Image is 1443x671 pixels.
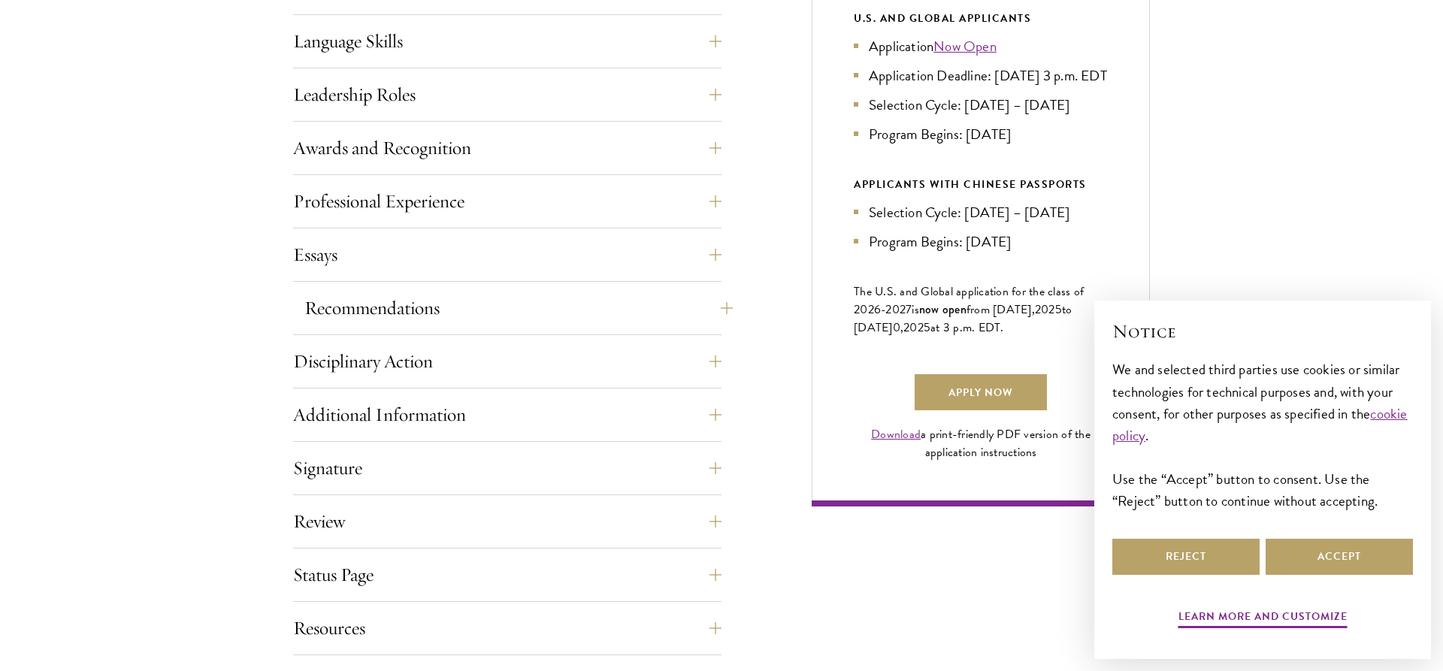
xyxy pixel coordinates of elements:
span: -202 [881,301,906,319]
div: APPLICANTS WITH CHINESE PASSPORTS [854,175,1108,194]
button: Reject [1112,539,1260,575]
span: is [912,301,919,319]
a: Now Open [933,35,997,57]
li: Application [854,35,1108,57]
span: at 3 p.m. EDT. [930,319,1004,337]
span: The U.S. and Global application for the class of 202 [854,283,1084,319]
button: Status Page [293,557,721,593]
li: Program Begins: [DATE] [854,123,1108,145]
button: Disciplinary Action [293,343,721,379]
button: Awards and Recognition [293,130,721,166]
div: U.S. and Global Applicants [854,9,1108,28]
button: Signature [293,450,721,486]
button: Essays [293,237,721,273]
span: , [900,319,903,337]
button: Professional Experience [293,183,721,219]
span: from [DATE], [967,301,1035,319]
button: Recommendations [304,290,733,326]
button: Accept [1266,539,1413,575]
span: 5 [924,319,930,337]
a: cookie policy [1112,403,1408,446]
a: Apply Now [915,374,1047,410]
h2: Notice [1112,319,1413,344]
span: to [DATE] [854,301,1072,337]
span: 202 [903,319,924,337]
button: Additional Information [293,397,721,433]
li: Application Deadline: [DATE] 3 p.m. EDT [854,65,1108,86]
div: We and selected third parties use cookies or similar technologies for technical purposes and, wit... [1112,358,1413,511]
span: now open [919,301,967,318]
button: Learn more and customize [1178,607,1348,630]
li: Selection Cycle: [DATE] – [DATE] [854,94,1108,116]
button: Leadership Roles [293,77,721,113]
a: Download [871,425,921,443]
li: Program Begins: [DATE] [854,231,1108,252]
span: 6 [874,301,881,319]
span: 0 [893,319,900,337]
button: Language Skills [293,23,721,59]
div: a print-friendly PDF version of the application instructions [854,425,1108,461]
button: Review [293,503,721,540]
span: 202 [1035,301,1055,319]
span: 7 [906,301,912,319]
li: Selection Cycle: [DATE] – [DATE] [854,201,1108,223]
button: Resources [293,610,721,646]
span: 5 [1055,301,1062,319]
